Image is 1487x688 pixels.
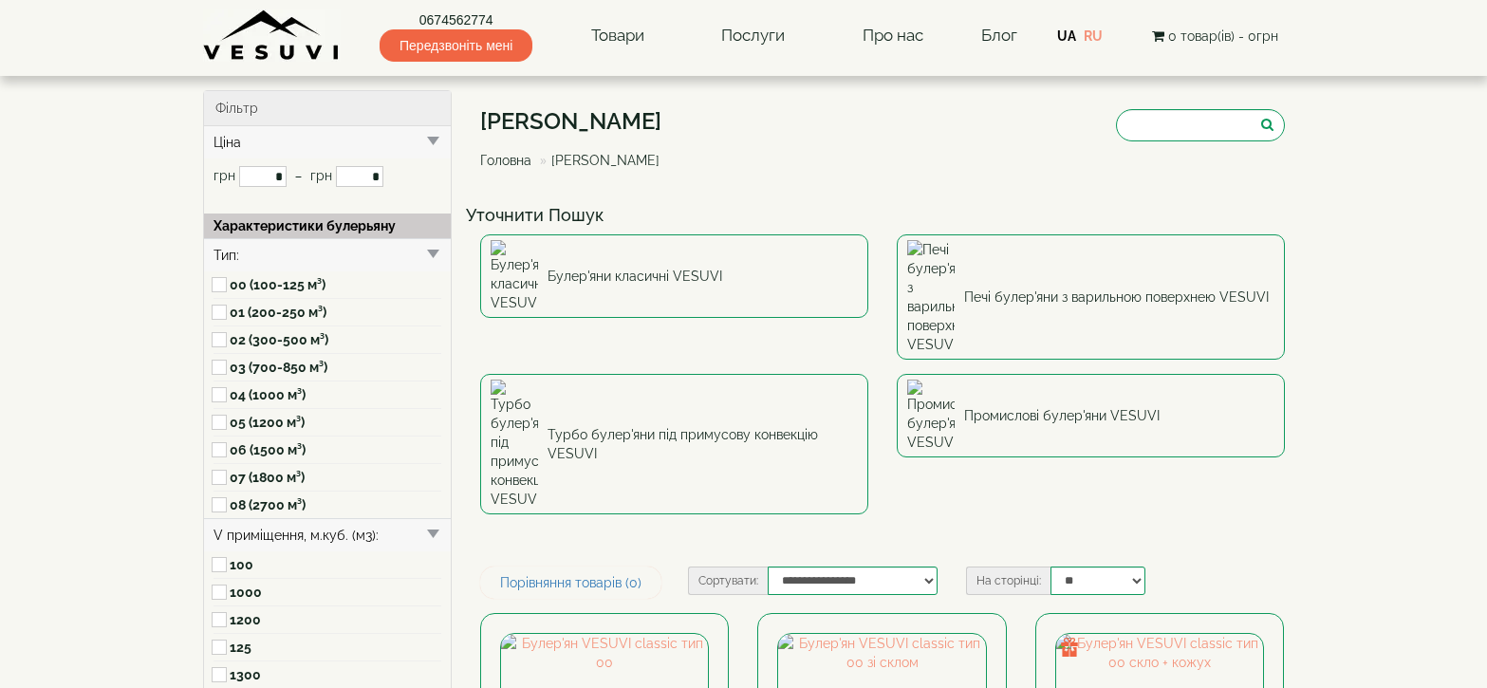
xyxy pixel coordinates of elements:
a: Блог [981,26,1017,45]
a: UA [1057,28,1076,44]
img: Турбо булер'яни під примусову конвекцію VESUVI [491,380,538,509]
h1: [PERSON_NAME] [480,109,674,134]
a: Промислові булер'яни VESUVI Промислові булер'яни VESUVI [897,374,1285,457]
span: грн [310,168,332,183]
label: 04 (1000 м³) [230,385,441,404]
label: 1200 [230,610,441,629]
div: Фільтр [204,91,452,126]
label: 08 (2700 м³) [230,495,441,514]
label: 02 (300-500 м³) [230,330,441,349]
label: 1300 [230,665,441,684]
div: Ціна [204,126,452,158]
div: Характеристики булерьяну [204,214,452,238]
span: Передзвоніть мені [380,29,532,62]
a: Товари [572,14,663,58]
img: Промислові булер'яни VESUVI [907,380,955,452]
a: Про нас [844,14,942,58]
a: Булер'яни класичні VESUVI Булер'яни класичні VESUVI [480,234,868,318]
span: грн [214,168,235,183]
label: Сортувати: [688,567,768,595]
label: На сторінці: [966,567,1050,595]
label: 1000 [230,583,441,602]
span: 0 товар(ів) - 0грн [1168,28,1278,44]
div: Тип: [204,238,452,271]
li: [PERSON_NAME] [535,151,660,170]
label: 01 (200-250 м³) [230,303,441,322]
a: RU [1084,28,1103,44]
label: 00 (100-125 м³) [230,275,441,294]
a: Головна [480,153,531,168]
h4: Уточнити Пошук [466,206,1299,225]
img: Печі булер'яни з варильною поверхнею VESUVI [907,240,955,354]
button: 0 товар(ів) - 0грн [1146,26,1284,46]
a: Турбо булер'яни під примусову конвекцію VESUVI Турбо булер'яни під примусову конвекцію VESUVI [480,374,868,514]
a: Порівняння товарів (0) [480,567,661,599]
div: V приміщення, м.куб. (м3): [204,518,452,551]
label: 05 (1200 м³) [230,413,441,432]
a: Послуги [702,14,804,58]
img: gift [1060,638,1079,657]
a: 0674562774 [380,10,532,29]
label: 06 (1500 м³) [230,440,441,459]
label: 07 (1800 м³) [230,468,441,487]
a: Печі булер'яни з варильною поверхнею VESUVI Печі булер'яни з варильною поверхнею VESUVI [897,234,1285,360]
label: 125 [230,638,441,657]
img: Булер'яни класичні VESUVI [491,240,538,312]
label: 100 [230,555,441,574]
label: 03 (700-850 м³) [230,358,441,377]
img: Завод VESUVI [203,9,341,62]
span: – [295,168,302,183]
